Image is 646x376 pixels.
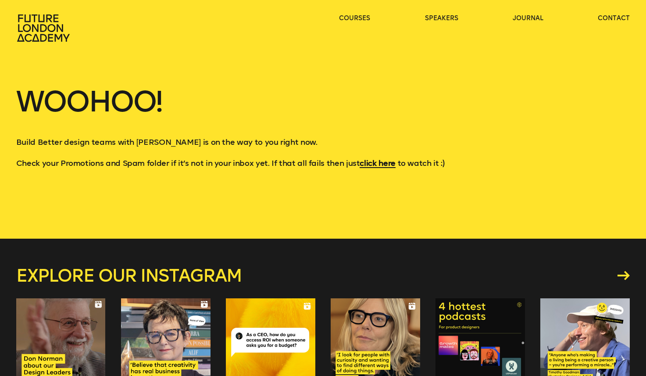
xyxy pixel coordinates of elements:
a: contact [598,14,630,23]
a: click here [360,158,395,168]
a: journal [513,14,543,23]
a: speakers [425,14,458,23]
p: Build Better design teams with [PERSON_NAME] is on the way to you right now. [16,137,630,147]
p: Check your Promotions and Spam folder if it’s not in your inbox yet. If that all fails then just ... [16,158,630,168]
a: Explore our instagram [16,267,630,284]
h1: Woohoo! [16,88,630,137]
a: courses [339,14,370,23]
